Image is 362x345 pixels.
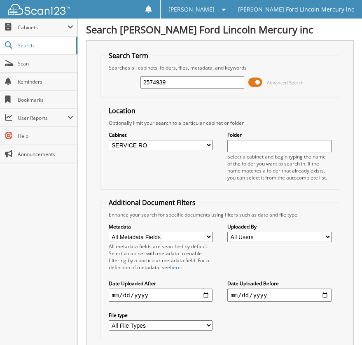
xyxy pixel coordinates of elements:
[86,23,354,36] h1: Search [PERSON_NAME] Ford Lincoln Mercury inc
[109,289,213,302] input: start
[18,78,73,85] span: Reminders
[109,131,213,138] label: Cabinet
[238,7,354,12] span: [PERSON_NAME] Ford Lincoln Mercury inc
[105,119,336,126] div: Optionally limit your search to a particular cabinet or folder
[105,51,152,60] legend: Search Term
[109,280,213,287] label: Date Uploaded After
[109,223,213,230] label: Metadata
[18,42,72,49] span: Search
[227,223,331,230] label: Uploaded By
[18,60,73,67] span: Scan
[18,133,73,140] span: Help
[168,7,215,12] span: [PERSON_NAME]
[105,106,140,115] legend: Location
[18,24,68,31] span: Cabinets
[8,4,70,15] img: scan123-logo-white.svg
[18,96,73,103] span: Bookmarks
[109,243,213,271] div: All metadata fields are searched by default. Select a cabinet with metadata to enable filtering b...
[105,64,336,71] div: Searches all cabinets, folders, files, metadata, and keywords
[267,79,304,86] span: Advanced Search
[227,131,331,138] label: Folder
[170,264,181,271] a: here
[105,211,336,218] div: Enhance your search for specific documents using filters such as date and file type.
[18,114,68,121] span: User Reports
[227,153,331,181] div: Select a cabinet and begin typing the name of the folder you want to search in. If the name match...
[18,151,73,158] span: Announcements
[109,312,213,319] label: File type
[227,280,331,287] label: Date Uploaded Before
[105,198,200,207] legend: Additional Document Filters
[227,289,331,302] input: end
